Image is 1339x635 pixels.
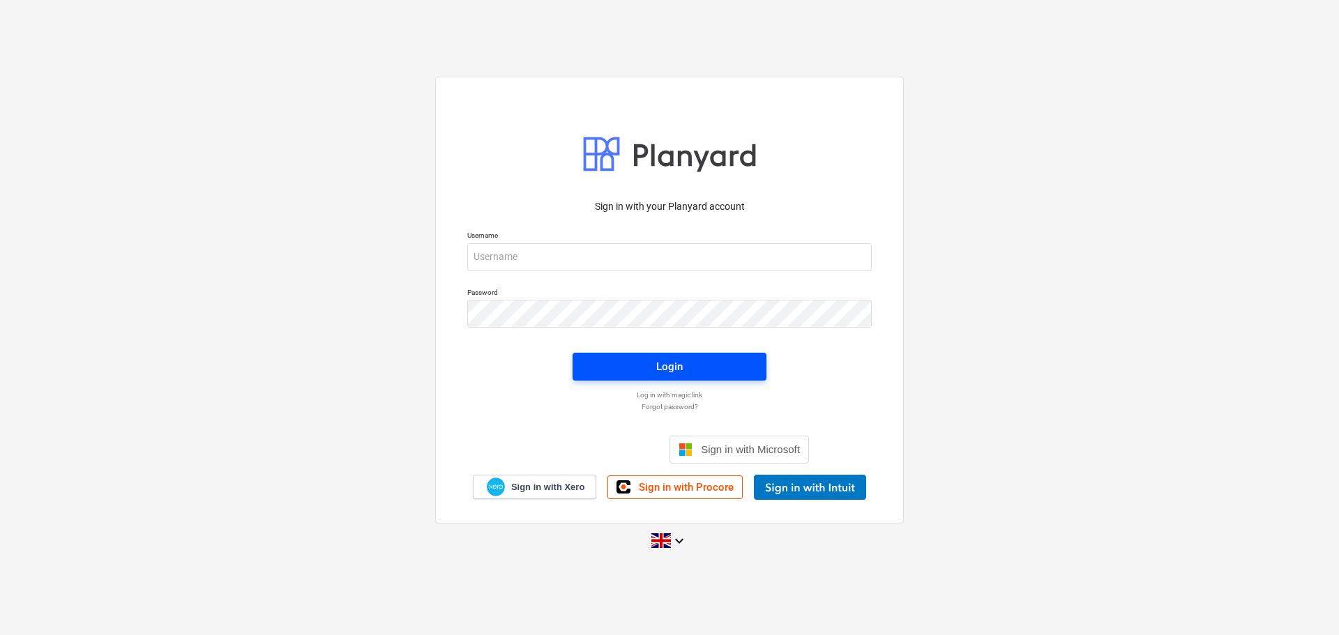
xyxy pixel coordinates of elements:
[467,288,872,300] p: Password
[671,533,688,549] i: keyboard_arrow_down
[607,475,743,499] a: Sign in with Procore
[473,475,597,499] a: Sign in with Xero
[467,231,872,243] p: Username
[487,477,505,496] img: Xero logo
[523,434,665,465] iframe: Sign in with Google Button
[467,199,872,214] p: Sign in with your Planyard account
[701,443,800,455] span: Sign in with Microsoft
[679,443,693,457] img: Microsoft logo
[467,243,872,271] input: Username
[460,390,879,399] a: Log in with magic link
[460,402,879,411] a: Forgot password?
[656,358,683,376] div: Login
[511,481,584,494] span: Sign in with Xero
[639,481,734,494] span: Sign in with Procore
[1269,568,1339,635] iframe: Chat Widget
[573,353,766,381] button: Login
